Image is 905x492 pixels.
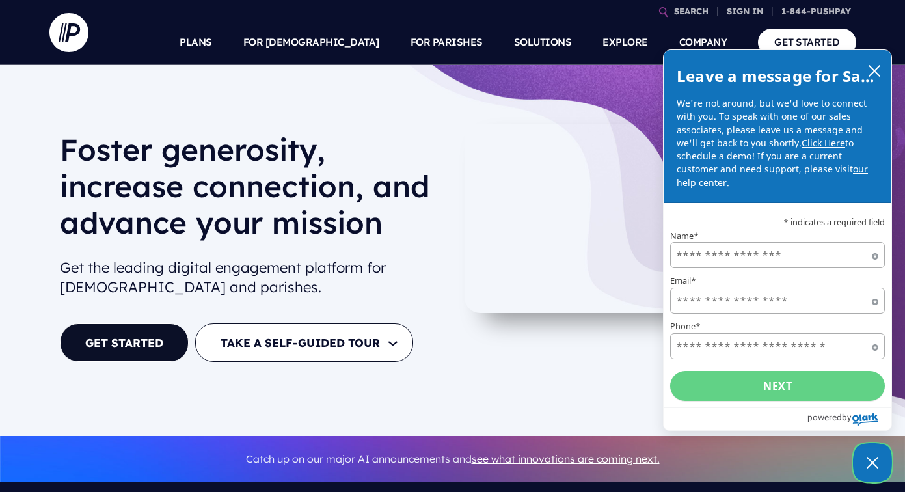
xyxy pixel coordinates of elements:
a: SOLUTIONS [514,20,572,65]
h1: Foster generosity, increase connection, and advance your mission [60,131,442,251]
a: EXPLORE [602,20,648,65]
input: Email [670,288,885,314]
p: * indicates a required field [670,218,885,226]
span: powered [807,409,842,426]
button: close chatbox [864,61,885,79]
input: Phone [670,333,885,359]
span: Required field [872,344,878,351]
span: Required field [872,253,878,260]
a: GET STARTED [60,323,189,362]
a: COMPANY [679,20,727,65]
span: Required field [872,299,878,305]
p: Catch up on our major AI announcements and [60,444,846,474]
label: Email* [670,277,885,285]
span: by [842,409,851,426]
a: FOR PARISHES [411,20,483,65]
a: Click Here [802,137,845,149]
button: TAKE A SELF-GUIDED TOUR [195,323,413,362]
a: PLANS [180,20,212,65]
div: olark chatbox [663,49,892,431]
h2: Get the leading digital engagement platform for [DEMOGRAPHIC_DATA] and parishes. [60,253,442,303]
a: our help center. [677,163,868,188]
label: Name* [670,232,885,240]
a: GET STARTED [758,29,856,55]
a: Powered by Olark [807,408,891,430]
input: Name [670,242,885,268]
button: Next [670,371,885,401]
a: FOR [DEMOGRAPHIC_DATA] [243,20,379,65]
button: Close Chatbox [853,443,892,482]
a: see what innovations are coming next. [472,452,660,465]
label: Phone* [670,322,885,331]
p: We're not around, but we'd love to connect with you. To speak with one of our sales associates, p... [677,97,878,189]
h2: Leave a message for Sales! [677,63,878,89]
